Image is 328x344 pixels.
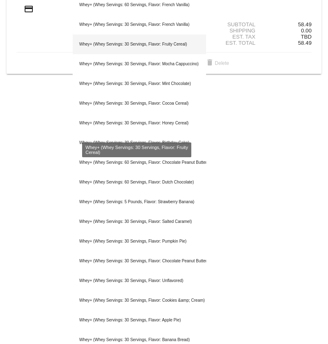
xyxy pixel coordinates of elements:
[73,291,206,310] div: Whey+ (Whey Servings: 30 Servings, Flavor: Cookies &amp; Cream)
[24,4,34,14] mat-icon: credit_card
[205,60,229,66] span: Delete
[73,113,206,133] div: Whey+ (Whey Servings: 30 Servings, Flavor: Honey Cereal)
[213,34,262,40] div: Est. Tax
[73,153,206,172] div: Whey+ (Whey Servings: 60 Servings, Flavor: Chocolate Peanut Butter)
[301,28,312,34] span: 0.00
[73,34,206,54] div: Whey+ (Whey Servings: 30 Servings, Flavor: Fruity Cereal)
[213,28,262,34] div: Shipping
[262,21,312,28] div: 58.49
[73,15,206,34] div: Whey+ (Whey Servings: 30 Servings, Flavor: French Vanilla)
[213,40,262,46] div: Est. Total
[73,54,206,74] div: Whey+ (Whey Servings: 30 Servings, Flavor: Mocha Cappuccino)
[298,40,312,46] span: 58.49
[73,133,206,153] div: Whey+ (Whey Servings: 30 Servings, Flavor: Birthday Cake)
[73,310,206,330] div: Whey+ (Whey Servings: 30 Servings, Flavor: Apple Pie)
[205,58,215,68] mat-icon: delete
[73,212,206,232] div: Whey+ (Whey Servings: 30 Servings, Flavor: Salted Caramel)
[301,34,312,40] span: TBD
[73,74,206,94] div: Whey+ (Whey Servings: 30 Servings, Flavor: Mint Chocolate)
[73,251,206,271] div: Whey+ (Whey Servings: 30 Servings, Flavor: Chocolate Peanut Butter)
[73,192,206,212] div: Whey+ (Whey Servings: 5 Pounds, Flavor: Strawberry Banana)
[213,21,262,28] div: Subtotal
[73,232,206,251] div: Whey+ (Whey Servings: 30 Servings, Flavor: Pumpkin Pie)
[73,271,206,291] div: Whey+ (Whey Servings: 30 Servings, Flavor: Unflavored)
[198,56,236,71] button: Delete
[73,94,206,113] div: Whey+ (Whey Servings: 30 Servings, Flavor: Cocoa Cereal)
[73,172,206,192] div: Whey+ (Whey Servings: 60 Servings, Flavor: Dutch Chocolate)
